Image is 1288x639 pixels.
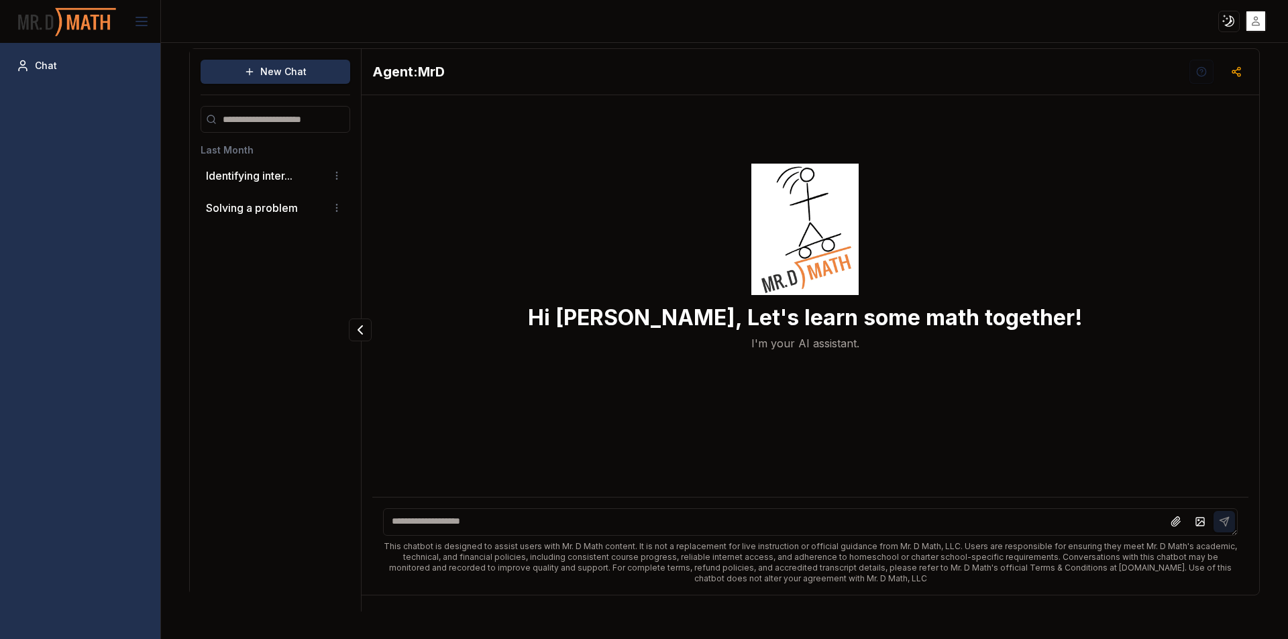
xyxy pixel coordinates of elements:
img: PromptOwl [17,4,117,40]
p: Solving a problem [206,200,298,216]
span: Chat [35,59,57,72]
button: Help Videos [1189,60,1214,84]
button: Conversation options [329,168,345,184]
button: Identifying inter... [206,168,292,184]
h3: Hi [PERSON_NAME], Let's learn some math together! [528,306,1083,330]
button: New Chat [201,60,350,84]
h2: MrD [372,62,445,81]
img: placeholder-user.jpg [1246,11,1266,31]
img: Welcome Owl [751,164,859,295]
a: Chat [11,54,150,78]
h3: Last Month [201,143,350,157]
p: I'm your AI assistant. [751,335,859,351]
button: Conversation options [329,200,345,216]
div: This chatbot is designed to assist users with Mr. D Math content. It is not a replacement for liv... [383,541,1238,584]
button: Collapse panel [349,318,372,341]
